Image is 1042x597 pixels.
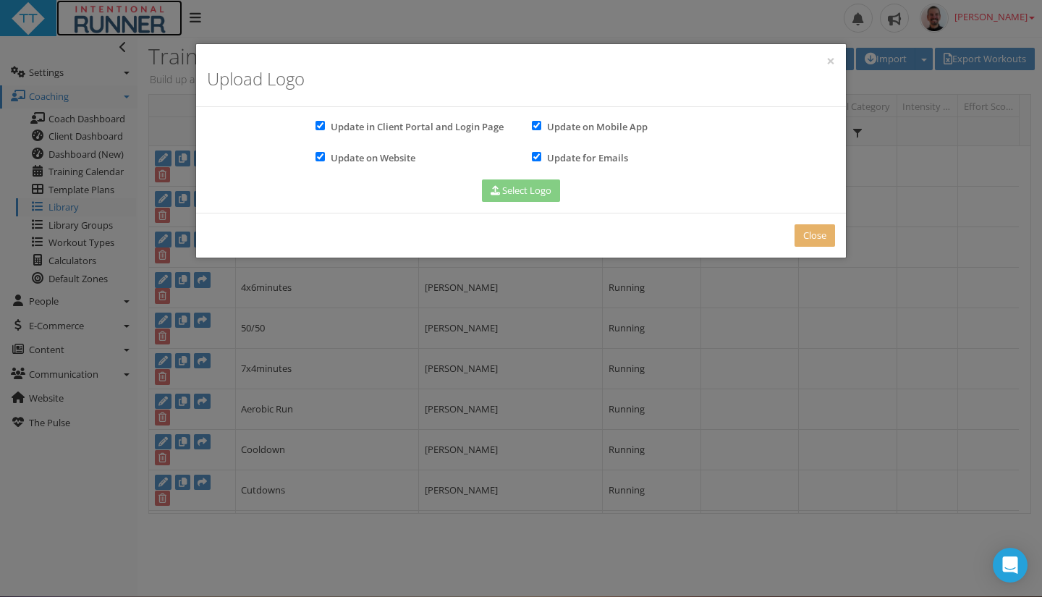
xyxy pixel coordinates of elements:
[547,151,628,166] label: Update for Emails
[993,548,1028,583] div: Open Intercom Messenger
[207,69,835,88] h3: Upload Logo
[826,54,835,69] button: ×
[795,224,835,247] a: Close
[547,120,648,135] label: Update on Mobile App
[331,120,504,135] label: Update in Client Portal and Login Page
[331,151,415,166] label: Update on Website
